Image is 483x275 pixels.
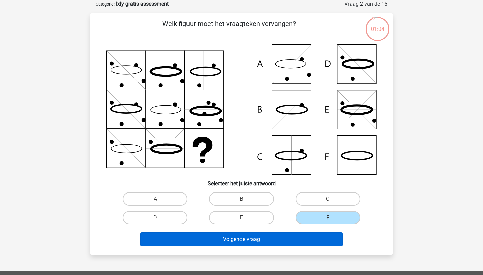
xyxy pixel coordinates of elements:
[116,1,169,7] strong: Ixly gratis assessment
[365,16,390,33] div: 01:04
[123,192,187,206] label: A
[123,211,187,224] label: D
[140,232,343,246] button: Volgende vraag
[96,2,115,7] small: Categorie:
[296,211,360,224] label: F
[101,19,357,39] p: Welk figuur moet het vraagteken vervangen?
[209,211,274,224] label: E
[101,175,382,187] h6: Selecteer het juiste antwoord
[209,192,274,206] label: B
[296,192,360,206] label: C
